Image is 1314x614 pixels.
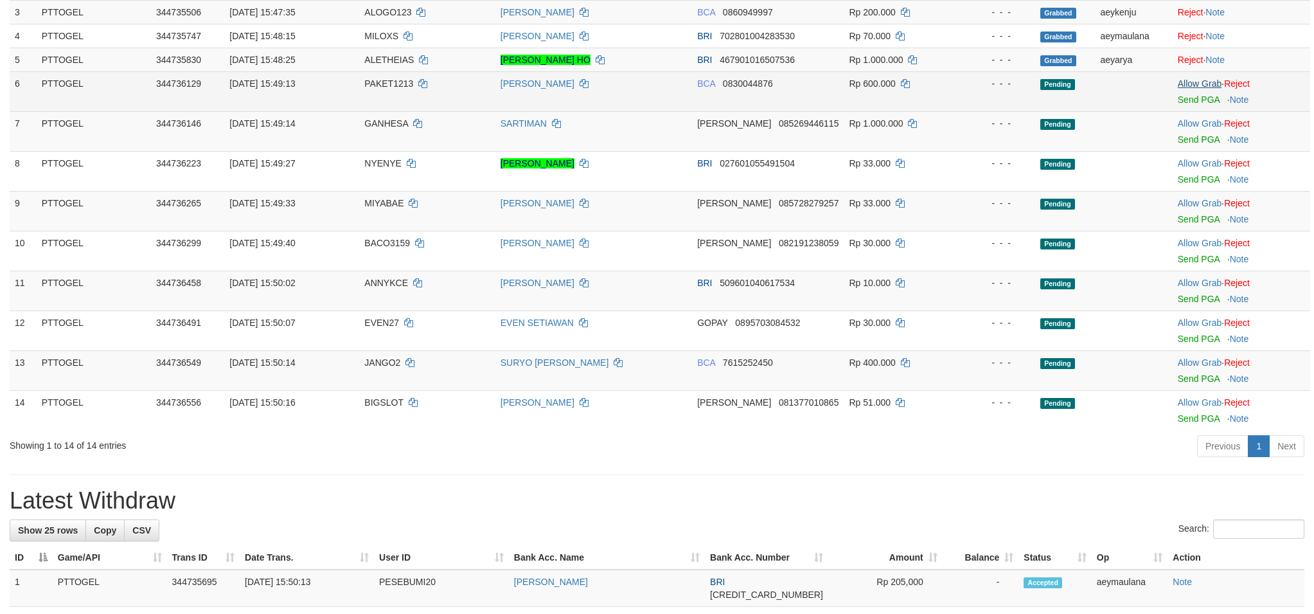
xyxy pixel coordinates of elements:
[964,197,1030,210] div: - - -
[364,78,413,89] span: PAKET1213
[1224,198,1250,208] a: Reject
[18,525,78,536] span: Show 25 rows
[849,278,891,288] span: Rp 10.000
[964,77,1030,90] div: - - -
[364,7,411,17] span: ALOGO123
[501,397,574,408] a: [PERSON_NAME]
[240,570,374,607] td: [DATE] 15:50:13
[156,238,201,248] span: 344736299
[1197,435,1248,457] a: Previous
[374,570,509,607] td: PESEBUMI20
[1248,435,1270,457] a: 1
[364,31,398,41] span: MILOXS
[10,191,37,231] td: 9
[779,198,839,208] span: Copy 085728279257 to clipboard
[1224,158,1250,168] a: Reject
[124,519,159,541] a: CSV
[364,397,403,408] span: BIGSLOT
[849,318,891,328] span: Rp 30.000
[1178,278,1224,288] span: ·
[501,238,574,248] a: [PERSON_NAME]
[10,48,37,71] td: 5
[720,31,795,41] span: Copy 702801004283530 to clipboard
[156,31,201,41] span: 344735747
[156,278,201,288] span: 344736458
[1024,577,1062,588] span: Accepted
[240,546,374,570] th: Date Trans.: activate to sort column ascending
[710,577,725,587] span: BRI
[501,158,574,168] a: [PERSON_NAME]
[229,238,295,248] span: [DATE] 15:49:40
[697,118,771,129] span: [PERSON_NAME]
[1230,174,1249,185] a: Note
[364,118,408,129] span: GANHESA
[1178,397,1224,408] span: ·
[364,55,414,65] span: ALETHEIAS
[10,390,37,430] td: 14
[1178,78,1224,89] span: ·
[229,318,295,328] span: [DATE] 15:50:07
[10,24,37,48] td: 4
[1095,24,1172,48] td: aeymaulana
[94,525,116,536] span: Copy
[720,158,795,168] span: Copy 027601055491504 to clipboard
[697,278,712,288] span: BRI
[501,7,574,17] a: [PERSON_NAME]
[1178,357,1224,368] span: ·
[1178,31,1203,41] a: Reject
[10,231,37,271] td: 10
[156,7,201,17] span: 344735506
[1040,318,1075,329] span: Pending
[697,198,771,208] span: [PERSON_NAME]
[229,278,295,288] span: [DATE] 15:50:02
[1040,199,1075,210] span: Pending
[37,231,151,271] td: PTTOGEL
[849,357,895,368] span: Rp 400.000
[1092,570,1168,607] td: aeymaulana
[37,271,151,311] td: PTTOGEL
[1173,231,1310,271] td: ·
[1173,271,1310,311] td: ·
[1269,435,1304,457] a: Next
[1040,398,1075,409] span: Pending
[735,318,800,328] span: Copy 0895703084532 to clipboard
[849,397,891,408] span: Rp 51.000
[10,271,37,311] td: 11
[229,397,295,408] span: [DATE] 15:50:16
[1178,278,1221,288] a: Allow Grab
[1095,48,1172,71] td: aeyarya
[779,397,839,408] span: Copy 081377010865 to clipboard
[229,118,295,129] span: [DATE] 15:49:14
[964,30,1030,42] div: - - -
[1178,158,1224,168] span: ·
[501,78,574,89] a: [PERSON_NAME]
[156,357,201,368] span: 344736549
[10,151,37,191] td: 8
[501,278,574,288] a: [PERSON_NAME]
[1178,78,1221,89] a: Allow Grab
[156,198,201,208] span: 344736265
[167,546,240,570] th: Trans ID: activate to sort column ascending
[1178,238,1221,248] a: Allow Grab
[1040,8,1076,19] span: Grabbed
[1040,79,1075,90] span: Pending
[132,525,151,536] span: CSV
[156,78,201,89] span: 344736129
[1178,118,1221,129] a: Allow Grab
[501,118,547,129] a: SARTIMAN
[37,48,151,71] td: PTTOGEL
[697,158,712,168] span: BRI
[1178,7,1203,17] a: Reject
[1040,239,1075,249] span: Pending
[964,6,1030,19] div: - - -
[964,316,1030,329] div: - - -
[364,158,402,168] span: NYENYE
[1178,134,1220,145] a: Send PGA
[1230,214,1249,224] a: Note
[37,24,151,48] td: PTTOGEL
[364,238,410,248] span: BACO3159
[156,55,201,65] span: 344735830
[849,158,891,168] span: Rp 33.000
[156,158,201,168] span: 344736223
[697,31,712,41] span: BRI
